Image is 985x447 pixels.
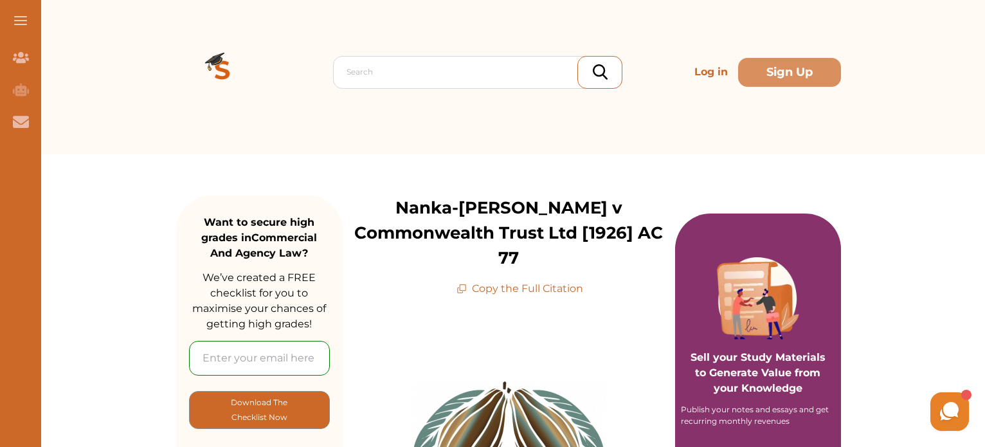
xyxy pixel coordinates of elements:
[717,257,799,340] img: Purple card image
[738,58,841,87] button: Sign Up
[456,281,583,296] p: Copy the Full Citation
[676,389,972,434] iframe: HelpCrunch
[689,59,733,85] p: Log in
[189,391,330,429] button: [object Object]
[189,341,330,376] input: Enter your email here
[176,26,269,118] img: Logo
[192,271,326,330] span: We’ve created a FREE checklist for you to maximise your chances of getting high grades!
[343,196,675,271] p: Nanka-[PERSON_NAME] v Commonwealth Trust Ltd [1926] AC 77
[688,314,829,396] p: Sell your Study Materials to Generate Value from your Knowledge
[201,216,317,259] strong: Want to secure high grades in Commercial And Agency Law ?
[215,395,303,425] p: Download The Checklist Now
[593,64,608,80] img: search_icon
